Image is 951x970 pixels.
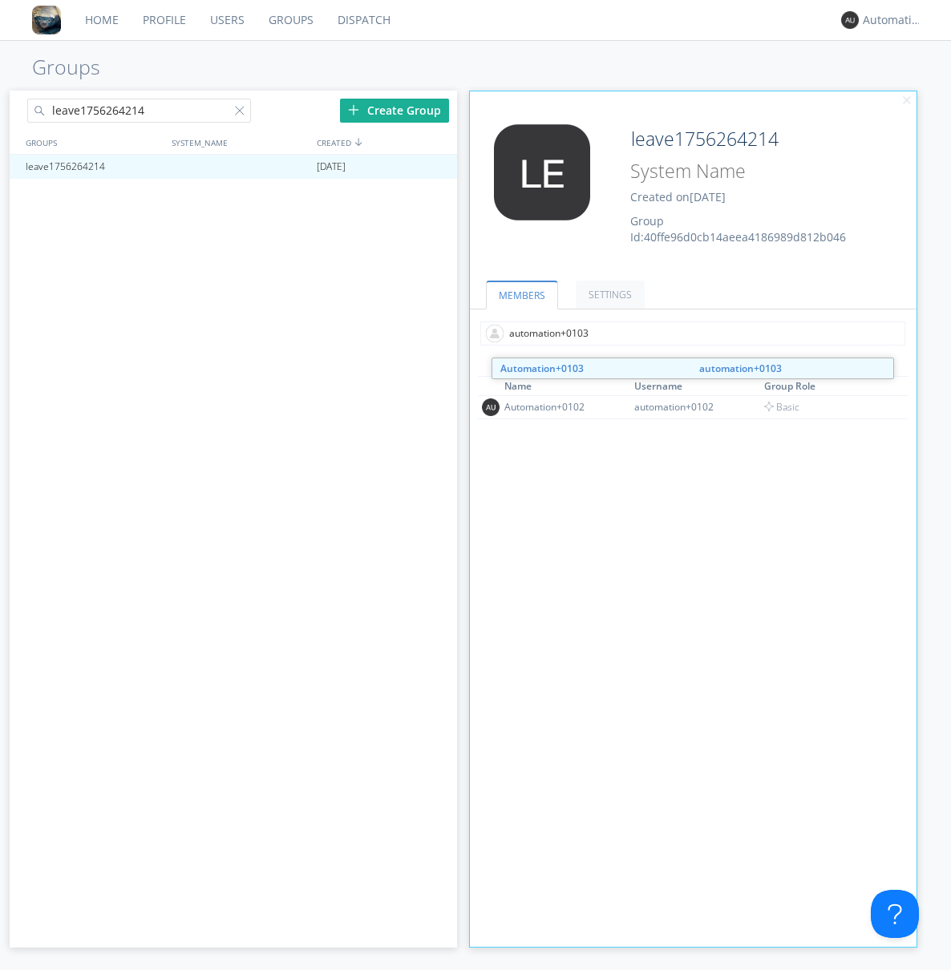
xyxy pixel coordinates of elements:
img: 373638.png [482,124,602,220]
strong: automation+0103 [699,362,782,375]
span: [DATE] [690,189,726,204]
img: cancel.svg [901,95,913,107]
input: Search groups [27,99,251,123]
a: MEMBERS [486,281,558,309]
iframe: Toggle Customer Support [871,890,919,938]
input: Type name of user to add to group [480,321,905,346]
strong: Automation+0103 [500,362,584,375]
div: MEMBERS [478,358,909,377]
th: Toggle SortBy [502,377,632,396]
th: Toggle SortBy [762,377,892,396]
h1: Groups [32,56,951,79]
div: automation+0102 [634,400,755,414]
div: GROUPS [22,131,164,154]
a: leave1756264214[DATE] [10,155,457,179]
div: Create Group [340,99,449,123]
div: Automation+0004 [863,12,923,28]
img: 373638.png [482,398,500,416]
div: leave1756264214 [22,155,166,179]
a: SETTINGS [576,281,645,309]
span: Group Id: 40ffe96d0cb14aeea4186989d812b046 [630,213,846,245]
input: Group Name [625,124,838,154]
div: CREATED [313,131,459,154]
span: Basic [764,400,799,414]
th: Toggle SortBy [632,377,762,396]
img: 8ff700cf5bab4eb8a436322861af2272 [32,6,61,34]
span: Created on [630,189,726,204]
img: plus.svg [348,104,359,115]
div: Automation+0102 [504,400,625,414]
div: SYSTEM_NAME [168,131,313,154]
img: 373638.png [841,11,859,29]
input: System Name [625,157,838,185]
span: [DATE] [317,155,346,179]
